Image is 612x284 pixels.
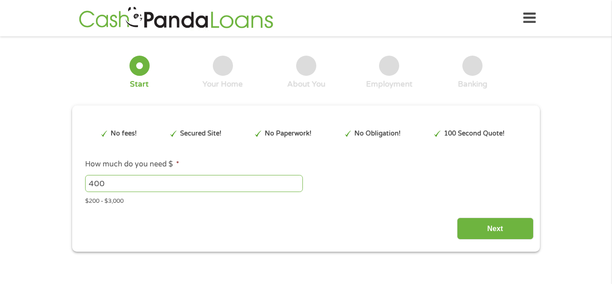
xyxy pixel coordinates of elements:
[130,79,149,89] div: Start
[457,218,534,240] input: Next
[265,129,311,139] p: No Paperwork!
[366,79,413,89] div: Employment
[85,160,179,169] label: How much do you need $
[458,79,487,89] div: Banking
[111,129,137,139] p: No fees!
[203,79,243,89] div: Your Home
[180,129,221,139] p: Secured Site!
[85,194,527,206] div: $200 - $3,000
[76,5,276,31] img: GetLoanNow Logo
[287,79,325,89] div: About You
[444,129,504,139] p: 100 Second Quote!
[354,129,401,139] p: No Obligation!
